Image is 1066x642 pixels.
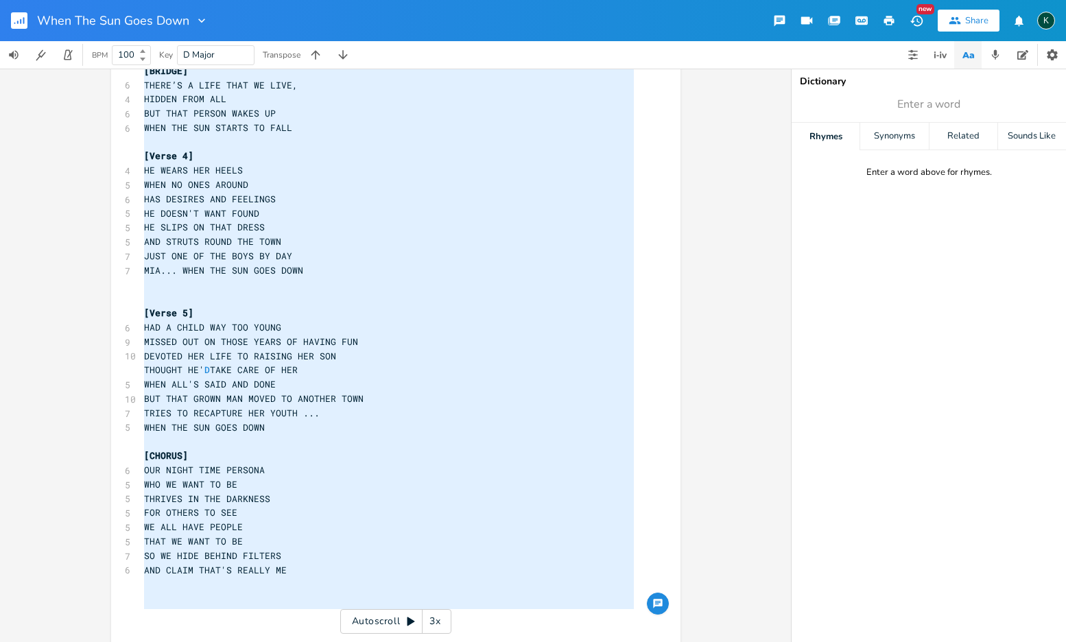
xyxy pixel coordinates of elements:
span: [BRIDGE] [144,64,188,77]
span: AND CLAIM THAT'S REALLY ME [144,564,287,576]
span: MIA... WHEN THE SUN GOES DOWN [144,264,303,276]
span: HAD A CHILD WAY TOO YOUNG [144,321,281,333]
span: DEVOTED HER LIFE TO RAISING HER SON [144,350,336,362]
span: BUT THAT PERSON WAKES UP [144,107,276,119]
div: Share [965,14,988,27]
span: WE ALL HAVE PEOPLE [144,521,243,533]
span: MISSED OUT ON THOSE YEARS OF HAVING FUN [144,335,358,348]
div: Rhymes [792,123,860,150]
span: D Major [183,49,215,61]
span: HE DOESN'T WANT FOUND [144,207,259,219]
span: HIDDEN FROM ALL [144,93,226,105]
div: Enter a word above for rhymes. [866,167,992,178]
div: Autoscroll [340,609,451,634]
span: AND STRUTS ROUND THE TOWN [144,235,281,248]
span: When The Sun Goes Down [37,14,189,27]
span: THOUGHT HE' TAKE CARE OF HER [144,364,298,376]
div: Transpose [263,51,300,59]
span: THRIVES IN THE DARKNESS [144,492,270,505]
div: 3x [423,609,447,634]
div: BPM [92,51,108,59]
div: Dictionary [800,77,1058,86]
span: WHEN THE SUN GOES DOWN [144,421,265,433]
div: Synonyms [860,123,928,150]
span: THERE’S A LIFE THAT WE LIVE, [144,79,298,91]
span: [Verse 4] [144,150,193,162]
span: JUST ONE OF THE BOYS BY DAY [144,250,292,262]
span: WHEN THE SUN STARTS TO FALL [144,121,292,134]
div: New [916,4,934,14]
span: SO WE HIDE BEHIND FILTERS [144,549,281,562]
span: D [204,364,210,376]
span: WHEN ALL'S SAID AND DONE [144,378,276,390]
span: HE WEARS HER HEELS [144,164,243,176]
span: WHEN NO ONES AROUND [144,178,248,191]
span: WHO WE WANT TO BE [144,478,237,490]
span: TRIES TO RECAPTURE HER YOUTH ... [144,407,320,419]
span: HE SLIPS ON THAT DRESS [144,221,265,233]
span: OUR NIGHT TIME PERSONA [144,464,265,476]
span: [CHORUS] [144,449,188,462]
button: Share [938,10,999,32]
button: New [903,8,930,33]
span: Enter a word [897,97,960,112]
span: THAT WE WANT TO BE [144,535,243,547]
span: [Verse 5] [144,307,193,319]
div: Related [929,123,997,150]
div: Koval [1037,12,1055,29]
span: FOR OTHERS TO SEE [144,506,237,519]
span: BUT THAT GROWN MAN MOVED TO ANOTHER TOWN [144,392,364,405]
div: Key [159,51,173,59]
span: HAS DESIRES AND FEELINGS [144,193,276,205]
div: Sounds Like [998,123,1066,150]
button: K [1037,5,1055,36]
